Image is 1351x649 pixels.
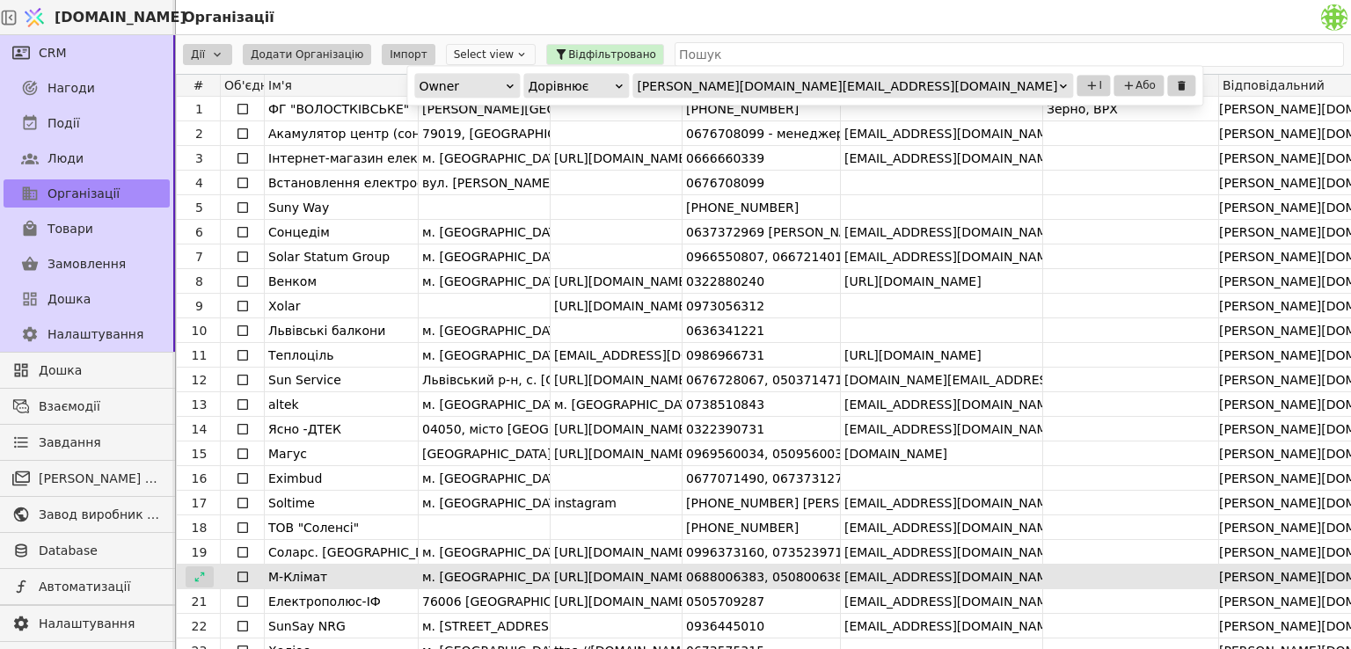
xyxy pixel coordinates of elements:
span: Завдання [39,434,101,452]
div: Сонцедім [268,220,418,244]
span: [EMAIL_ADDRESS][DOMAIN_NAME] [841,422,1060,436]
div: [PERSON_NAME][DOMAIN_NAME][EMAIL_ADDRESS][DOMAIN_NAME] [637,74,1057,98]
span: Люди [47,149,84,168]
span: 0636341221 [683,324,764,338]
button: Дії [183,44,232,65]
div: 8 [179,269,220,294]
a: Дошка [4,285,170,313]
a: Database [4,536,170,565]
div: 13 [179,392,220,417]
span: [EMAIL_ADDRESS][DOMAIN_NAME] [841,521,1060,535]
img: c56b98c4be1b1f86fa77b837c1b4802b [1321,4,1347,31]
div: [GEOGRAPHIC_DATA], [GEOGRAPHIC_DATA]. [GEOGRAPHIC_DATA] (є філії) [422,441,550,465]
div: 17 [179,491,220,515]
span: Налаштування [39,615,161,633]
span: [URL][DOMAIN_NAME] [841,348,982,362]
div: м. [GEOGRAPHIC_DATA], вул. [STREET_ADDRESS] [422,318,550,342]
div: [URL][DOMAIN_NAME] [554,269,682,293]
div: Венком [268,269,418,293]
div: 10 [179,318,220,343]
div: 11 [179,343,220,368]
div: 1 [179,97,220,121]
a: Завдання [4,428,170,456]
span: 0505709287 [683,594,764,609]
div: instagram [554,491,682,514]
span: [PHONE_NUMBER] [683,201,799,215]
div: Ясно -ДТЕК [268,417,418,441]
div: м. [GEOGRAPHIC_DATA], вул. [PERSON_NAME][STREET_ADDRESS] [422,269,550,293]
span: 0973056312 [683,299,764,313]
div: Suny Way [268,195,418,219]
span: [EMAIL_ADDRESS][DOMAIN_NAME] [841,570,1060,584]
button: Або [1114,75,1164,96]
span: Відповідальний [1223,78,1325,92]
span: [EMAIL_ADDRESS][DOMAIN_NAME] [841,225,1060,239]
div: 14 [179,417,220,441]
span: 0969560034, 0509560034, 0939560034 [683,447,937,461]
div: м. [GEOGRAPHIC_DATA] вул. [STREET_ADDRESS] [554,392,682,416]
span: [EMAIL_ADDRESS][DOMAIN_NAME] [841,397,1060,412]
span: [DOMAIN_NAME] [841,447,947,461]
span: 0676708099 - менеджер , 0934688640 - директор [PERSON_NAME] [683,127,1114,141]
div: [URL][DOMAIN_NAME] [554,565,682,588]
div: Зерно, ВРХ [1043,97,1218,121]
div: Теплоціль [268,343,418,367]
span: 0996373160, 0735239717, 0979961339 [683,545,937,559]
a: Автоматизації [4,572,170,601]
span: 0688006383, 0508006383 [683,570,851,584]
span: Події [47,114,80,133]
div: м. [GEOGRAPHIC_DATA], [GEOGRAPHIC_DATA] 139+ м. [GEOGRAPHIC_DATA] [422,491,550,514]
a: Взаємодії [4,392,170,420]
div: м. [GEOGRAPHIC_DATA], вул. [STREET_ADDRESS] [422,244,550,268]
div: м. [GEOGRAPHIC_DATA], вул. [PERSON_NAME], 61 м.[GEOGRAPHIC_DATA], вул. Шевченка, 145 [422,565,550,588]
span: Організації [47,185,120,203]
button: Select view [446,44,536,65]
div: [URL][DOMAIN_NAME] [554,589,682,613]
div: 21 [179,589,220,614]
div: Інтернет-магазин електротехніки та електрообладнання [268,146,418,170]
span: Автоматизації [39,578,161,596]
span: 0322390731 [683,422,764,436]
a: Замовлення [4,250,170,278]
button: Додати Організацію [243,44,371,65]
a: [PERSON_NAME] розсилки [4,464,170,492]
span: [EMAIL_ADDRESS][DOMAIN_NAME] [841,594,1060,609]
a: Дошка [4,356,170,384]
div: 19 [179,540,220,565]
div: 79019, [GEOGRAPHIC_DATA], [GEOGRAPHIC_DATA], [GEOGRAPHIC_DATA]. [GEOGRAPHIC_DATA], вул. [STREET_A... [422,121,550,145]
div: [URL][DOMAIN_NAME] [554,441,682,465]
h2: Організації [176,7,274,28]
span: [PERSON_NAME] розсилки [39,470,161,488]
div: Львівські балкони [268,318,418,342]
span: Замовлення [47,255,126,273]
img: Logo [21,1,47,34]
span: [EMAIL_ADDRESS][DOMAIN_NAME] [841,545,1060,559]
div: 16 [179,466,220,491]
div: [URL][DOMAIN_NAME] [554,368,682,391]
div: Soltime [268,491,418,514]
div: # [177,75,221,96]
span: Відфільтровано [568,47,656,62]
div: [URL][DOMAIN_NAME] [554,417,682,441]
div: м. [GEOGRAPHIC_DATA], вул. Комунальна, 4 м. [GEOGRAPHIC_DATA], вул. Собранецька 42 [422,540,550,564]
span: Налаштування [47,325,143,344]
div: Дорівнює [528,74,613,98]
div: altek [268,392,418,416]
div: Соларс. [GEOGRAPHIC_DATA]. Груп [268,540,418,564]
span: Об'єднати [224,78,264,92]
span: 0986966731 [683,348,764,362]
a: Люди [4,144,170,172]
div: 22 [179,614,220,638]
span: Дошка [39,361,161,380]
span: [DOMAIN_NAME][EMAIL_ADDRESS][DOMAIN_NAME] [841,373,1163,387]
div: Встановлення електростанцій [268,171,418,194]
span: Нагоди [47,79,95,98]
span: [EMAIL_ADDRESS][DOMAIN_NAME] [841,496,1060,510]
button: Відфільтровано [546,44,664,65]
div: [EMAIL_ADDRESS][DOMAIN_NAME] [554,343,682,367]
span: 0966550807, 0667214017 [683,250,851,264]
a: Нагоди [4,74,170,102]
button: І [1077,75,1110,96]
a: Товари [4,215,170,243]
div: 3 [179,146,220,171]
